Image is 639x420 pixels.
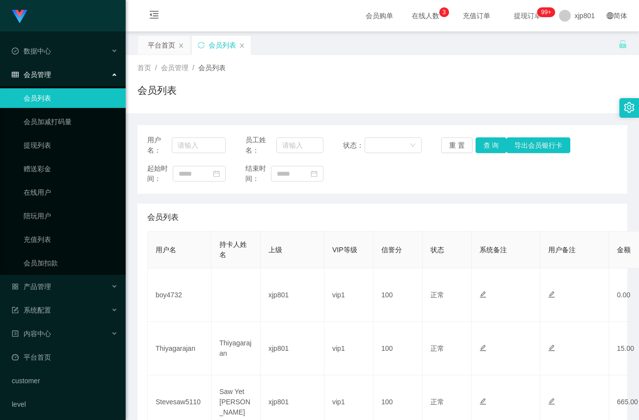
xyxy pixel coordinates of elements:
[24,159,118,179] a: 赠送彩金
[245,135,277,156] span: 员工姓名：
[410,142,416,149] i: 图标: down
[276,137,323,153] input: 请输入
[198,64,226,72] span: 会员列表
[209,36,236,54] div: 会员列表
[212,322,261,375] td: Thiyagarajan
[148,268,212,322] td: boy4732
[624,102,635,113] i: 图标: setting
[476,137,507,153] button: 查 询
[311,170,318,177] i: 图标: calendar
[172,137,225,153] input: 请输入
[430,398,444,406] span: 正常
[12,394,118,414] a: level
[178,43,184,49] i: 图标: close
[537,7,555,17] sup: 263
[343,140,365,151] span: 状态：
[12,330,51,338] span: 内容中心
[148,36,175,54] div: 平台首页
[332,246,357,254] span: VIP等级
[137,83,177,98] h1: 会员列表
[430,291,444,299] span: 正常
[147,135,172,156] span: 用户名：
[12,71,19,78] i: 图标: table
[245,163,271,184] span: 结束时间：
[324,268,373,322] td: vip1
[137,0,171,32] i: 图标: menu-fold
[548,291,555,298] i: 图标: edit
[239,43,245,49] i: 图标: close
[439,7,449,17] sup: 3
[618,40,627,49] i: 图标: unlock
[458,12,495,19] span: 充值订单
[373,268,423,322] td: 100
[147,163,173,184] span: 起始时间：
[12,48,19,54] i: 图标: check-circle-o
[24,183,118,202] a: 在线用户
[24,230,118,249] a: 充值列表
[12,306,51,314] span: 系统配置
[548,398,555,405] i: 图标: edit
[509,12,546,19] span: 提现订单
[12,10,27,24] img: logo.9652507e.png
[147,211,179,223] span: 会员列表
[261,322,324,375] td: xjp801
[442,7,446,17] p: 3
[24,253,118,273] a: 会员加扣款
[12,47,51,55] span: 数据中心
[607,12,613,19] i: 图标: global
[548,246,576,254] span: 用户备注
[148,322,212,375] td: Thiyagarajan
[373,322,423,375] td: 100
[506,137,570,153] button: 导出会员银行卡
[441,137,473,153] button: 重 置
[479,291,486,298] i: 图标: edit
[12,371,118,391] a: customer
[192,64,194,72] span: /
[219,240,247,259] span: 持卡人姓名
[12,330,19,337] i: 图标: profile
[12,347,118,367] a: 图标: dashboard平台首页
[324,322,373,375] td: vip1
[479,398,486,405] i: 图标: edit
[407,12,444,19] span: 在线人数
[156,246,176,254] span: 用户名
[430,246,444,254] span: 状态
[12,283,51,290] span: 产品管理
[617,246,631,254] span: 金额
[381,246,402,254] span: 信誉分
[261,268,324,322] td: xjp801
[268,246,282,254] span: 上级
[24,135,118,155] a: 提现列表
[155,64,157,72] span: /
[12,307,19,314] i: 图标: form
[24,206,118,226] a: 陪玩用户
[24,112,118,131] a: 会员加减打码量
[479,246,507,254] span: 系统备注
[137,64,151,72] span: 首页
[198,42,205,49] i: 图标: sync
[161,64,188,72] span: 会员管理
[12,71,51,79] span: 会员管理
[12,283,19,290] i: 图标: appstore-o
[24,88,118,108] a: 会员列表
[213,170,220,177] i: 图标: calendar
